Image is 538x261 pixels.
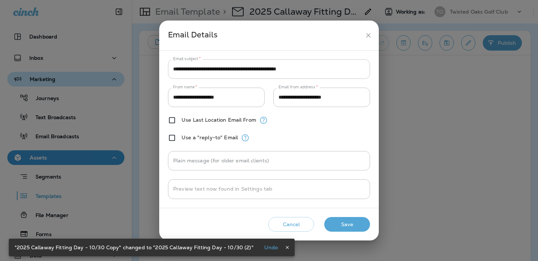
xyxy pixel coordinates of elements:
button: Cancel [268,217,314,232]
div: Email Details [168,29,362,42]
label: Use a "reply-to" Email [182,135,238,140]
label: Email from address [279,84,318,90]
label: From name [173,84,197,90]
button: close [362,29,375,42]
button: Save [324,217,370,232]
p: Undo [264,245,278,250]
div: "2025 Callaway Fitting Day - 10/30 Copy" changed to "2025 Callaway Fitting Day - 10/30 (2)" [15,241,254,254]
label: Email subject [173,56,201,62]
label: Use Last Location Email From [182,117,256,123]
